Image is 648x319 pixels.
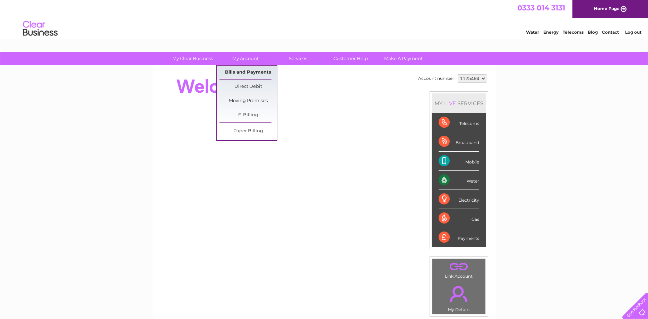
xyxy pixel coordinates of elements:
[439,190,479,209] div: Electricity
[219,80,277,94] a: Direct Debit
[161,4,488,34] div: Clear Business is a trading name of Verastar Limited (registered in [GEOGRAPHIC_DATA] No. 3667643...
[439,228,479,247] div: Payments
[439,171,479,190] div: Water
[375,52,432,65] a: Make A Payment
[219,94,277,108] a: Moving Premises
[416,73,456,84] td: Account number
[217,52,274,65] a: My Account
[432,259,486,280] td: Link Account
[164,52,221,65] a: My Clear Business
[432,93,486,113] div: MY SERVICES
[219,108,277,122] a: E-Billing
[23,18,58,39] img: logo.png
[563,30,584,35] a: Telecoms
[322,52,379,65] a: Customer Help
[219,66,277,79] a: Bills and Payments
[269,52,327,65] a: Services
[517,3,565,12] a: 0333 014 3131
[439,132,479,151] div: Broadband
[526,30,539,35] a: Water
[625,30,641,35] a: Log out
[434,261,484,273] a: .
[439,209,479,228] div: Gas
[443,100,457,107] div: LIVE
[439,113,479,132] div: Telecoms
[588,30,598,35] a: Blog
[219,124,277,138] a: Paper Billing
[543,30,559,35] a: Energy
[439,152,479,171] div: Mobile
[432,280,486,314] td: My Details
[434,282,484,306] a: .
[602,30,619,35] a: Contact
